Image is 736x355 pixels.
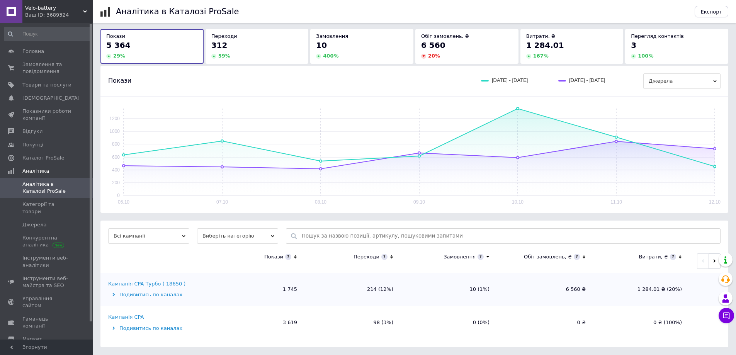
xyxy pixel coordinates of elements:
span: Гаманець компанії [22,316,71,330]
text: 1000 [109,129,120,134]
text: 0 [117,193,120,198]
span: Маркет [22,336,42,343]
td: 0 ₴ (100%) [593,306,690,339]
text: 200 [112,180,120,185]
div: Подивитись по каналах [108,291,207,298]
span: Перегляд контактів [631,33,684,39]
span: Категорії та товари [22,201,71,215]
span: Покази [106,33,125,39]
text: 1200 [109,116,120,121]
span: 1 284.01 [526,41,564,50]
span: Джерела [22,221,46,228]
span: Виберіть категорію [197,228,278,244]
div: Переходи [354,253,379,260]
button: Експорт [695,6,729,17]
td: 0 (0%) [401,306,497,339]
span: Переходи [211,33,237,39]
span: Замовлення [316,33,348,39]
span: Обіг замовлень, ₴ [421,33,469,39]
td: 3 619 [209,306,305,339]
span: Управління сайтом [22,295,71,309]
span: 29 % [113,53,125,59]
div: Кампанія CPA [108,314,144,321]
span: Каталог ProSale [22,155,64,161]
h1: Аналітика в Каталозі ProSale [116,7,239,16]
text: 600 [112,155,120,160]
td: 6 560 ₴ [497,273,593,306]
text: 06.10 [118,199,129,205]
text: 07.10 [216,199,228,205]
span: 167 % [533,53,549,59]
div: Покази [264,253,283,260]
span: Показники роботи компанії [22,108,71,122]
span: Інструменти веб-аналітики [22,255,71,268]
span: 100 % [638,53,653,59]
span: 5 364 [106,41,131,50]
div: Кампанія CPA Турбо ( 18650 ) [108,280,185,287]
span: Джерела [643,73,721,89]
td: 10 (1%) [401,273,497,306]
td: 1 745 [209,273,305,306]
button: Чат з покупцем [719,308,734,323]
span: 20 % [428,53,440,59]
input: Пошук [4,27,91,41]
span: Замовлення та повідомлення [22,61,71,75]
div: Витрати, ₴ [639,253,668,260]
div: Подивитись по каналах [108,325,207,332]
span: Аналітика в Каталозі ProSale [22,181,71,195]
div: Замовлення [444,253,476,260]
td: 98 (3%) [305,306,401,339]
text: 12.10 [709,199,721,205]
span: Всі кампанії [108,228,189,244]
span: Покупці [22,141,43,148]
text: 800 [112,141,120,147]
td: 214 (12%) [305,273,401,306]
td: 1 284.01 ₴ (20%) [593,273,690,306]
text: 08.10 [315,199,326,205]
span: [DEMOGRAPHIC_DATA] [22,95,80,102]
span: Товари та послуги [22,82,71,88]
span: 3 [631,41,636,50]
span: Velo-battery [25,5,83,12]
span: 6 560 [421,41,445,50]
span: Покази [108,76,131,85]
span: Витрати, ₴ [526,33,556,39]
text: 400 [112,167,120,173]
span: 59 % [218,53,230,59]
text: 09.10 [413,199,425,205]
div: Обіг замовлень, ₴ [524,253,572,260]
div: Ваш ID: 3689324 [25,12,93,19]
span: Головна [22,48,44,55]
text: 11.10 [610,199,622,205]
span: 312 [211,41,228,50]
span: Експорт [701,9,722,15]
span: 400 % [323,53,338,59]
span: Відгуки [22,128,42,135]
input: Пошук за назвою позиції, артикулу, пошуковими запитами [302,229,716,243]
span: Інструменти веб-майстра та SEO [22,275,71,289]
text: 10.10 [512,199,524,205]
td: 0 ₴ [497,306,593,339]
span: 10 [316,41,327,50]
span: Конкурентна аналітика [22,234,71,248]
span: Аналітика [22,168,49,175]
